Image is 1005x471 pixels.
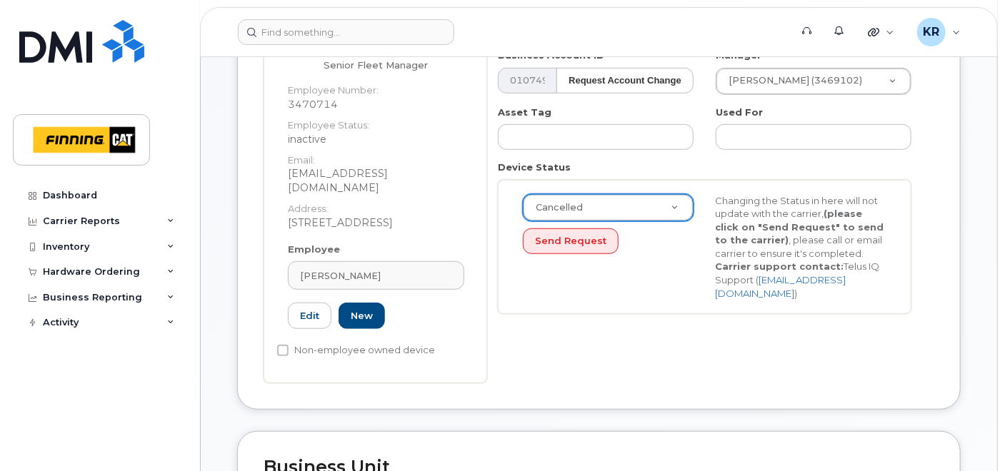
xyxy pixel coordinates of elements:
[716,106,763,119] label: Used For
[943,409,994,460] iframe: Messenger Launcher
[715,274,846,299] a: [EMAIL_ADDRESS][DOMAIN_NAME]
[288,111,464,132] dt: Employee Status:
[288,132,464,146] dd: inactive
[907,18,971,46] div: Kristie Reil
[288,97,464,111] dd: 3470714
[523,228,619,255] button: Send Request
[569,75,681,86] strong: Request Account Change
[277,345,289,356] input: Non-employee owned device
[720,74,862,87] span: [PERSON_NAME] (3469102)
[288,303,331,329] a: Edit
[324,59,428,71] span: Job title
[527,201,583,214] span: Cancelled
[858,18,904,46] div: Quicklinks
[524,195,693,221] a: Cancelled
[556,68,694,94] button: Request Account Change
[288,146,464,167] dt: Email:
[288,166,464,195] dd: [EMAIL_ADDRESS][DOMAIN_NAME]
[288,216,464,230] dd: [STREET_ADDRESS]
[277,342,435,359] label: Non-employee owned device
[715,260,844,272] strong: Carrier support contact:
[339,303,385,329] a: New
[300,269,381,283] span: [PERSON_NAME]
[715,208,884,245] strong: (please click on "Send Request" to send to the carrier)
[498,161,571,174] label: Device Status
[288,195,464,216] dt: Address:
[238,19,454,45] input: Find something...
[288,243,340,256] label: Employee
[716,69,911,94] a: [PERSON_NAME] (3469102)
[288,261,464,290] a: [PERSON_NAME]
[498,106,551,119] label: Asset Tag
[704,194,896,300] div: Changing the Status in here will not update with the carrier, , please call or email carrier to e...
[923,24,939,41] span: KR
[288,76,464,97] dt: Employee Number:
